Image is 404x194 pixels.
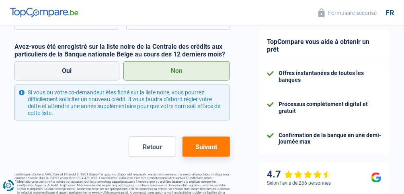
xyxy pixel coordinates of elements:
[279,101,381,115] div: Processus complètement digital et gratuit
[279,70,381,83] div: Offres instantanées de toutes les banques
[279,132,381,146] div: Confirmation de la banque en une demi-journée max
[14,61,119,81] label: Oui
[14,85,230,121] div: Si vous ou votre co-demandeur êtes fiché sur la liste noire, vous pourrez difficilement sollicite...
[14,43,230,58] label: Avez-vous été enregistré sur la liste noire de la Centrale des crédits aux particuliers de la Ban...
[386,8,394,17] div: fr
[183,137,230,157] button: Suivant
[259,30,390,62] div: TopCompare vous aide à obtenir un prêt
[123,61,230,81] label: Non
[267,169,332,181] div: 4.7
[314,6,381,19] button: Formulaire sécurisé
[129,137,176,157] button: Retour
[267,181,331,186] div: Selon l’avis de 266 personnes
[10,8,78,17] img: TopCompare Logo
